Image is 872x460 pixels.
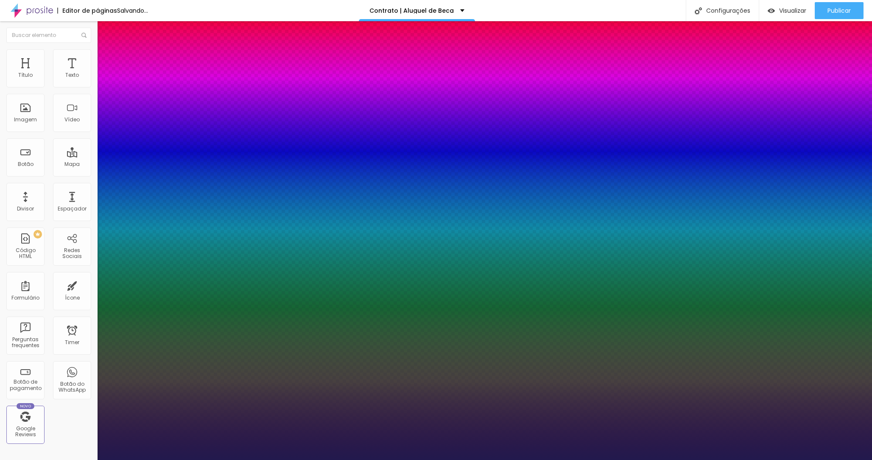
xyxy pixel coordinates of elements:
[17,403,35,409] div: Novo
[65,72,79,78] div: Texto
[695,7,702,14] img: Icone
[768,7,775,14] img: view-1.svg
[117,8,148,14] div: Salvando...
[827,7,851,14] span: Publicar
[8,337,42,349] div: Perguntas frequentes
[779,7,806,14] span: Visualizar
[759,2,815,19] button: Visualizar
[14,117,37,123] div: Imagem
[64,117,80,123] div: Vídeo
[64,161,80,167] div: Mapa
[369,8,454,14] p: Contrato | Aluguel de Beca
[8,247,42,260] div: Código HTML
[18,161,34,167] div: Botão
[81,33,87,38] img: Icone
[8,426,42,438] div: Google Reviews
[11,295,39,301] div: Formulário
[65,295,80,301] div: Ícone
[58,206,87,212] div: Espaçador
[6,28,91,43] input: Buscar elemento
[65,339,79,345] div: Timer
[55,247,89,260] div: Redes Sociais
[55,381,89,393] div: Botão do WhatsApp
[8,379,42,391] div: Botão de pagamento
[17,206,34,212] div: Divisor
[18,72,33,78] div: Título
[57,8,117,14] div: Editor de páginas
[815,2,864,19] button: Publicar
